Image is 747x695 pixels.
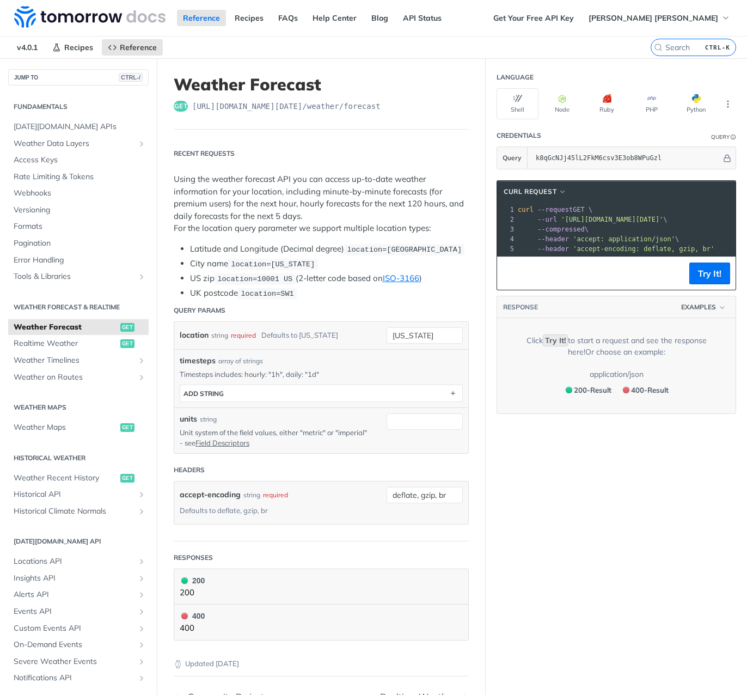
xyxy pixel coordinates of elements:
div: string [200,414,217,424]
a: Access Keys [8,152,149,168]
span: GET \ [518,206,592,214]
span: curl [518,206,534,214]
div: Defaults to [US_STATE] [261,327,338,343]
button: PHP [630,88,672,119]
a: Get Your Free API Key [487,10,580,26]
a: Severe Weather EventsShow subpages for Severe Weather Events [8,654,149,670]
button: 200200-Result [560,383,615,397]
h2: Fundamentals [8,102,149,112]
span: [DATE][DOMAIN_NAME] APIs [14,121,146,132]
a: Versioning [8,202,149,218]
a: Weather on RoutesShow subpages for Weather on Routes [8,369,149,386]
div: Headers [174,465,205,475]
div: Query [711,133,730,141]
div: 5 [497,244,516,254]
span: Rate Limiting & Tokens [14,172,146,182]
span: \ [518,216,668,223]
a: Weather Data LayersShow subpages for Weather Data Layers [8,136,149,152]
span: Historical API [14,489,134,500]
input: apikey [530,147,721,169]
button: Show subpages for Weather Timelines [137,356,146,365]
span: location=[US_STATE] [231,260,315,269]
span: 400 [623,387,629,393]
button: Show subpages for On-Demand Events [137,641,146,649]
span: --compressed [537,225,585,233]
a: On-Demand EventsShow subpages for On-Demand Events [8,637,149,653]
span: Reference [120,42,157,52]
button: More Languages [720,96,736,112]
svg: Search [654,43,663,52]
span: Insights API [14,573,134,584]
span: Webhooks [14,188,146,199]
button: Shell [497,88,538,119]
span: Versioning [14,205,146,216]
span: location=SW1 [241,290,293,298]
a: Historical Climate NormalsShow subpages for Historical Climate Normals [8,503,149,520]
a: Reference [102,39,163,56]
span: v4.0.1 [11,39,44,56]
span: get [120,423,134,432]
span: --request [537,206,573,214]
span: Formats [14,221,146,232]
span: Weather Maps [14,422,118,433]
label: units [180,413,197,425]
div: Click to start a request and see the response here! Or choose an example: [513,335,719,358]
button: Show subpages for Weather on Routes [137,373,146,382]
span: get [120,339,134,348]
button: JUMP TOCTRL-/ [8,69,149,86]
a: Pagination [8,235,149,252]
div: application/json [590,369,644,380]
button: Show subpages for Historical API [137,490,146,499]
span: 400 [181,613,188,619]
div: 3 [497,224,516,234]
div: 2 [497,215,516,224]
span: Historical Climate Normals [14,506,134,517]
button: Show subpages for Insights API [137,574,146,583]
div: QueryInformation [711,133,736,141]
button: Show subpages for Locations API [137,557,146,566]
span: 'accept: application/json' [573,235,675,243]
button: Examples [677,302,730,313]
a: Notifications APIShow subpages for Notifications API [8,670,149,686]
span: Query [503,153,522,163]
a: Weather TimelinesShow subpages for Weather Timelines [8,352,149,369]
a: Insights APIShow subpages for Insights API [8,570,149,587]
li: City name [190,258,469,270]
a: ISO-3166 [383,273,419,283]
span: get [120,323,134,332]
a: Error Handling [8,252,149,269]
p: Updated [DATE] [174,659,469,669]
p: 400 [180,622,205,635]
div: Defaults to deflate, gzip, br [180,503,268,519]
kbd: CTRL-K [702,42,733,53]
span: timesteps [180,355,216,367]
h2: Weather Maps [8,403,149,412]
div: Responses [174,553,213,563]
img: Tomorrow.io Weather API Docs [14,6,166,28]
span: Pagination [14,238,146,249]
span: location=10001 US [217,275,292,283]
span: Examples [681,302,716,312]
a: Alerts APIShow subpages for Alerts API [8,587,149,603]
span: location=[GEOGRAPHIC_DATA] [347,246,462,254]
code: Try It! [543,334,568,346]
button: Query [497,147,528,169]
button: Show subpages for Events API [137,607,146,616]
span: Alerts API [14,589,134,600]
span: Severe Weather Events [14,656,134,667]
button: Try It! [689,263,730,284]
div: 200 [180,575,205,587]
span: https://api.tomorrow.io/v4/weather/forecast [192,101,381,112]
span: get [174,101,188,112]
button: Show subpages for Tools & Libraries [137,272,146,281]
a: Custom Events APIShow subpages for Custom Events API [8,620,149,637]
span: --url [537,216,557,223]
button: Show subpages for Weather Data Layers [137,139,146,148]
span: 200 [566,387,572,393]
span: Weather on Routes [14,372,134,383]
button: Ruby [586,88,628,119]
div: 1 [497,205,516,215]
button: Show subpages for Severe Weather Events [137,657,146,666]
a: [DATE][DOMAIN_NAME] APIs [8,119,149,135]
button: Hide [721,153,733,163]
